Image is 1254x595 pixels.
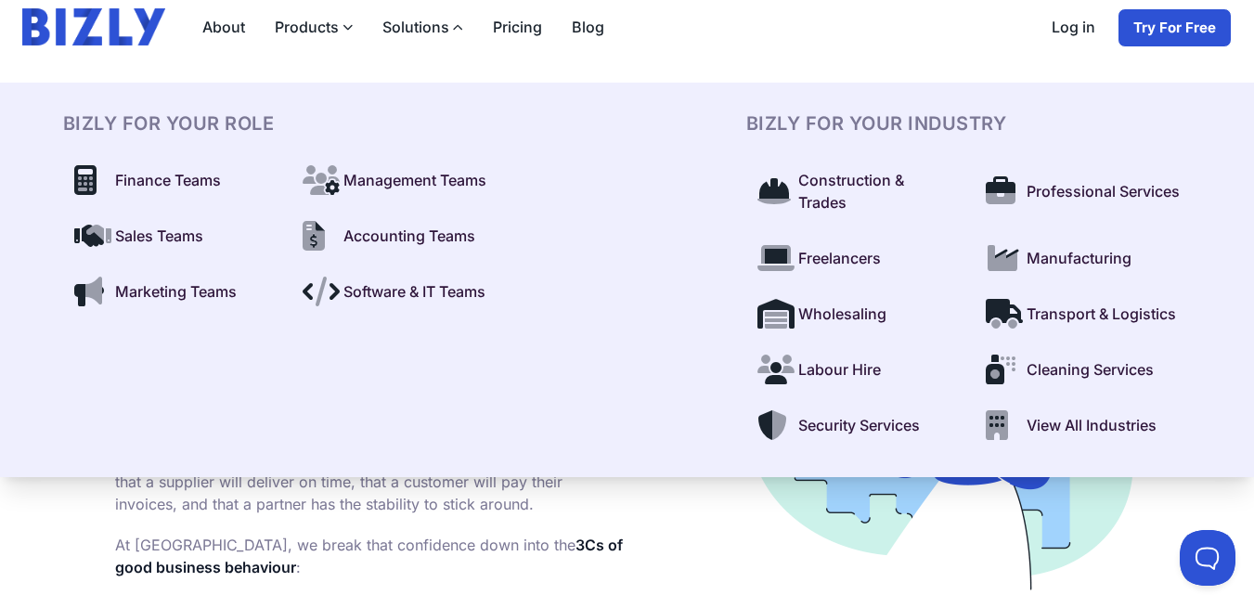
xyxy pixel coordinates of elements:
img: bizly_logo.svg [22,8,165,45]
a: Transport & Logistics [975,291,1192,336]
a: Management Teams [291,158,509,202]
strong: 3Cs of good business behaviour [115,536,623,576]
a: Try For Free [1118,8,1232,47]
a: Log in [1037,8,1110,47]
iframe: Toggle Customer Support [1180,530,1235,586]
span: Freelancers [798,247,881,269]
span: Software & IT Teams [343,280,485,303]
span: Finance Teams [115,169,221,191]
a: Blog [557,8,619,45]
a: Finance Teams [63,158,280,202]
span: Sales Teams [115,225,203,247]
label: Solutions [368,8,478,45]
a: Freelancers [746,236,963,280]
a: Wholesaling [746,291,963,336]
a: Pricing [478,8,557,45]
span: Manufacturing [1027,247,1131,269]
a: Cleaning Services [975,347,1192,392]
a: Accounting Teams [291,213,509,258]
span: Wholesaling [798,303,886,325]
span: Professional Services [1027,180,1180,202]
a: Sales Teams [63,213,280,258]
span: Cleaning Services [1027,358,1154,381]
span: View All Industries [1027,414,1157,436]
a: Software & IT Teams [291,269,509,314]
a: Marketing Teams [63,269,280,314]
span: Transport & Logistics [1027,303,1176,325]
a: About [187,8,260,45]
a: Manufacturing [975,236,1192,280]
label: Products [260,8,368,45]
a: View All Industries [975,403,1192,447]
a: Professional Services [975,158,1192,225]
span: Security Services [798,414,920,436]
h3: BIZLY For Your Industry [746,112,1192,136]
span: Construction & Trades [798,169,952,213]
p: At [GEOGRAPHIC_DATA], we break that confidence down into the : [115,534,627,578]
a: Labour Hire [746,347,963,392]
span: Management Teams [343,169,486,191]
span: Marketing Teams [115,280,237,303]
h3: BIZLY For Your Role [63,112,509,136]
p: When we talk about trust in business, we mean confidence - confidence that a supplier will delive... [115,448,627,515]
span: Labour Hire [798,358,881,381]
a: Construction & Trades [746,158,963,225]
a: Security Services [746,403,963,447]
span: Accounting Teams [343,225,475,247]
